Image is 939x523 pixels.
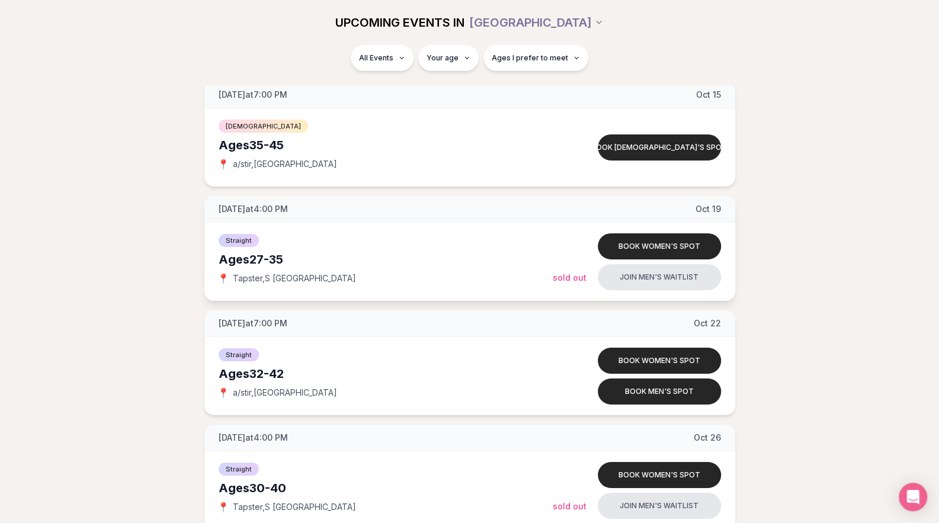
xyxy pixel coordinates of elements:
[483,45,588,71] button: Ages I prefer to meet
[598,134,721,161] button: Book [DEMOGRAPHIC_DATA]'s spot
[418,45,479,71] button: Your age
[598,264,721,290] button: Join men's waitlist
[553,272,587,283] span: Sold Out
[219,388,228,397] span: 📍
[598,493,721,519] button: Join men's waitlist
[219,480,553,496] div: Ages 30-40
[219,317,287,329] span: [DATE] at 7:00 PM
[694,432,721,444] span: Oct 26
[598,462,721,488] button: Book women's spot
[598,348,721,374] button: Book women's spot
[233,501,356,513] span: Tapster , S [GEOGRAPHIC_DATA]
[694,317,721,329] span: Oct 22
[359,53,393,63] span: All Events
[219,348,259,361] span: Straight
[598,233,721,259] button: Book women's spot
[233,387,337,399] span: a/stir , [GEOGRAPHIC_DATA]
[219,203,288,215] span: [DATE] at 4:00 PM
[219,137,553,153] div: Ages 35-45
[469,9,604,36] button: [GEOGRAPHIC_DATA]
[219,120,308,133] span: [DEMOGRAPHIC_DATA]
[219,159,228,169] span: 📍
[696,203,721,215] span: Oct 19
[219,234,259,247] span: Straight
[219,432,288,444] span: [DATE] at 4:00 PM
[219,89,287,101] span: [DATE] at 7:00 PM
[219,365,553,382] div: Ages 32-42
[219,502,228,512] span: 📍
[696,89,721,101] span: Oct 15
[553,501,587,511] span: Sold Out
[233,158,337,170] span: a/stir , [GEOGRAPHIC_DATA]
[899,483,927,511] div: Open Intercom Messenger
[427,53,459,63] span: Your age
[219,251,553,268] div: Ages 27-35
[351,45,414,71] button: All Events
[219,463,259,476] span: Straight
[335,14,464,31] span: UPCOMING EVENTS IN
[598,378,721,405] button: Book men's spot
[233,272,356,284] span: Tapster , S [GEOGRAPHIC_DATA]
[492,53,568,63] span: Ages I prefer to meet
[219,274,228,283] span: 📍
